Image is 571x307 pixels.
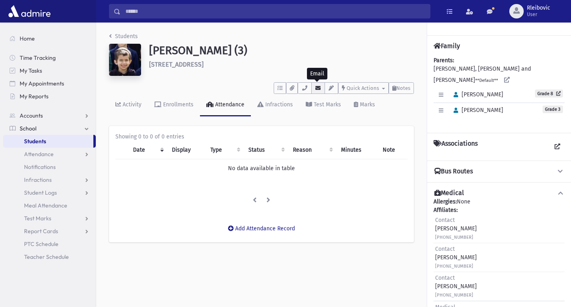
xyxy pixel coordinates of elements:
[3,186,96,199] a: Student Logs
[3,122,96,135] a: School
[3,161,96,173] a: Notifications
[435,264,473,269] small: [PHONE_NUMBER]
[3,199,96,212] a: Meal Attendance
[3,77,96,90] a: My Appointments
[434,42,460,50] h4: Family
[347,85,379,91] span: Quick Actions
[264,101,293,108] div: Infractions
[435,293,473,298] small: [PHONE_NUMBER]
[434,140,478,154] h4: Associations
[435,216,477,241] div: [PERSON_NAME]
[347,94,381,116] a: Marks
[20,112,43,119] span: Accounts
[206,141,244,159] th: Type: activate to sort column ascending
[223,222,300,236] button: Add Attendance Record
[307,68,327,79] div: Email
[389,82,414,94] button: Notes
[128,141,167,159] th: Date: activate to sort column ascending
[434,56,565,126] div: [PERSON_NAME], [PERSON_NAME] and [PERSON_NAME]
[338,82,389,94] button: Quick Actions
[109,32,138,44] nav: breadcrumb
[24,215,51,222] span: Test Marks
[450,91,503,98] span: [PERSON_NAME]
[251,94,299,116] a: Infractions
[109,33,138,40] a: Students
[435,245,477,270] div: [PERSON_NAME]
[149,61,414,68] h6: [STREET_ADDRESS]
[378,141,408,159] th: Note
[24,240,59,248] span: PTC Schedule
[167,141,206,159] th: Display
[24,163,56,171] span: Notifications
[435,274,455,281] span: Contact
[435,246,455,252] span: Contact
[3,212,96,225] a: Test Marks
[396,85,410,91] span: Notes
[24,202,67,209] span: Meal Attendance
[434,189,565,197] button: Medical
[435,235,473,240] small: [PHONE_NUMBER]
[299,94,347,116] a: Test Marks
[20,125,36,132] span: School
[161,101,194,108] div: Enrollments
[121,4,430,18] input: Search
[312,101,341,108] div: Test Marks
[20,93,48,100] span: My Reports
[6,3,52,19] img: AdmirePro
[450,107,503,114] span: [PERSON_NAME]
[336,141,378,159] th: Minutes
[527,11,550,18] span: User
[434,167,565,176] button: Bus Routes
[24,228,58,235] span: Report Cards
[3,238,96,250] a: PTC Schedule
[24,150,54,158] span: Attendance
[109,44,141,76] img: xcSEf8=
[115,159,408,178] td: No data available in table
[434,198,457,205] b: Allergies:
[3,148,96,161] a: Attendance
[3,109,96,122] a: Accounts
[24,138,46,145] span: Students
[24,176,52,183] span: Infractions
[20,67,42,74] span: My Tasks
[288,141,336,159] th: Reason: activate to sort column ascending
[244,141,288,159] th: Status: activate to sort column ascending
[434,57,454,64] b: Parents:
[434,207,458,213] b: Affiliates:
[24,253,69,260] span: Teacher Schedule
[109,94,148,116] a: Activity
[20,35,35,42] span: Home
[434,167,473,176] h4: Bus Routes
[148,94,200,116] a: Enrollments
[3,250,96,263] a: Teacher Schedule
[3,64,96,77] a: My Tasks
[214,101,244,108] div: Attendance
[3,32,96,45] a: Home
[24,189,57,196] span: Student Logs
[20,54,56,61] span: Time Tracking
[358,101,375,108] div: Marks
[200,94,251,116] a: Attendance
[115,132,408,141] div: Showing 0 to 0 of 0 entries
[535,89,563,98] a: Grade 8
[435,274,477,299] div: [PERSON_NAME]
[3,225,96,238] a: Report Cards
[121,101,141,108] div: Activity
[3,135,93,148] a: Students
[435,217,455,224] span: Contact
[543,106,563,113] span: Grade 3
[3,51,96,64] a: Time Tracking
[434,189,464,197] h4: Medical
[3,173,96,186] a: Infractions
[550,140,565,154] a: View all Associations
[527,5,550,11] span: Rleibovic
[149,44,414,57] h1: [PERSON_NAME] (3)
[3,90,96,103] a: My Reports
[20,80,64,87] span: My Appointments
